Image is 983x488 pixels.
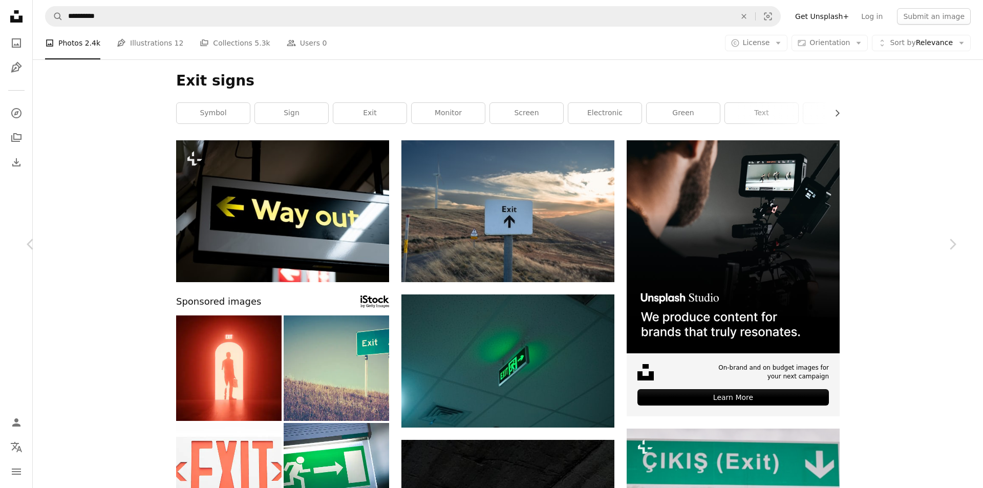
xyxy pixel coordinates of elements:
span: 5.3k [254,37,270,49]
span: License [743,38,770,47]
button: License [725,35,788,51]
a: A sign pointing to an exit on a hill [401,206,614,216]
button: Submit an image [897,8,971,25]
a: screen [490,103,563,123]
img: A sign pointing to an exit on a hill [401,140,614,282]
span: Relevance [890,38,953,48]
a: exit [333,103,407,123]
a: Users 0 [287,27,327,59]
img: a sign that says way out hanging from a ceiling [176,140,389,282]
span: Sort by [890,38,915,47]
a: On-brand and on budget images for your next campaignLearn More [627,140,840,416]
button: Clear [733,7,755,26]
img: Exit Sign On A USA Freeway [284,315,389,421]
a: Illustrations [6,57,27,78]
img: Businessman leaving [176,315,282,421]
a: symbol [177,103,250,123]
button: Sort byRelevance [872,35,971,51]
img: a green exit sign hanging from the ceiling [401,294,614,428]
button: Visual search [756,7,780,26]
a: sign [255,103,328,123]
a: Illustrations 12 [117,27,183,59]
img: file-1631678316303-ed18b8b5cb9cimage [637,364,654,380]
form: Find visuals sitewide [45,6,781,27]
a: monitor [412,103,485,123]
a: Explore [6,103,27,123]
a: Download History [6,152,27,173]
a: a green exit sign hanging from the ceiling [401,356,614,366]
a: green [647,103,720,123]
span: Orientation [809,38,850,47]
a: word [803,103,877,123]
button: Orientation [792,35,868,51]
img: file-1715652217532-464736461acbimage [627,140,840,353]
a: Collections [6,128,27,148]
div: Learn More [637,389,829,406]
button: Language [6,437,27,457]
button: Menu [6,461,27,482]
span: Sponsored images [176,294,261,309]
a: Log in / Sign up [6,412,27,433]
span: On-brand and on budget images for your next campaign [711,364,829,381]
a: text [725,103,798,123]
a: a sign that says way out hanging from a ceiling [176,206,389,216]
a: Next [922,195,983,293]
span: 12 [175,37,184,49]
a: electronic [568,103,642,123]
button: scroll list to the right [828,103,840,123]
a: Collections 5.3k [200,27,270,59]
a: Get Unsplash+ [789,8,855,25]
h1: Exit signs [176,72,840,90]
a: Photos [6,33,27,53]
button: Search Unsplash [46,7,63,26]
a: Log in [855,8,889,25]
span: 0 [322,37,327,49]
